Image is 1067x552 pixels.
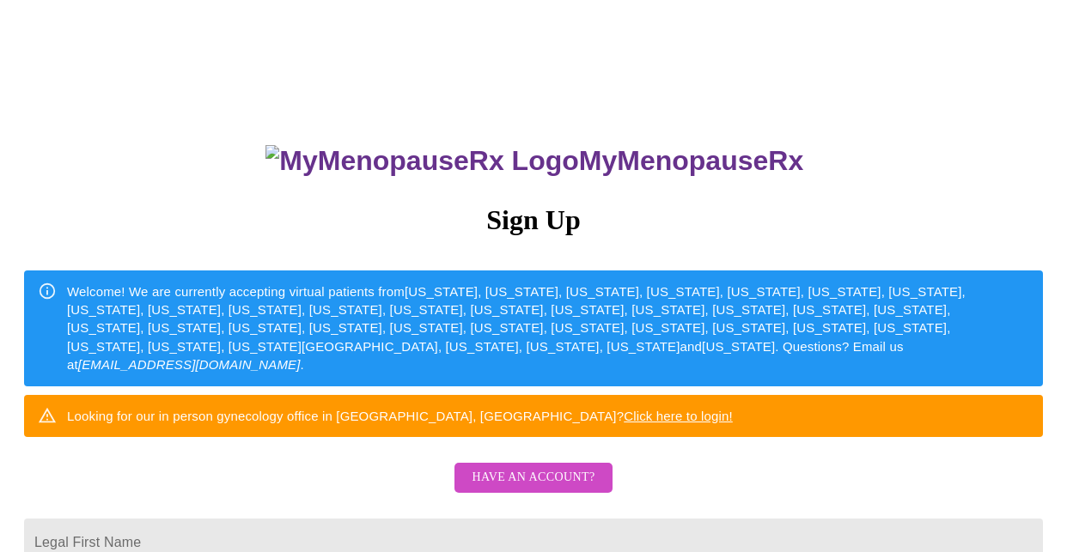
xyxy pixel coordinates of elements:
img: MyMenopauseRx Logo [265,145,578,177]
button: Have an account? [454,463,612,493]
a: Click here to login! [624,409,733,423]
a: Have an account? [450,482,616,496]
span: Have an account? [472,467,594,488]
h3: MyMenopauseRx [27,145,1044,177]
div: Welcome! We are currently accepting virtual patients from [US_STATE], [US_STATE], [US_STATE], [US... [67,276,1029,381]
div: Looking for our in person gynecology office in [GEOGRAPHIC_DATA], [GEOGRAPHIC_DATA]? [67,400,733,432]
h3: Sign Up [24,204,1043,236]
em: [EMAIL_ADDRESS][DOMAIN_NAME] [78,357,301,372]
